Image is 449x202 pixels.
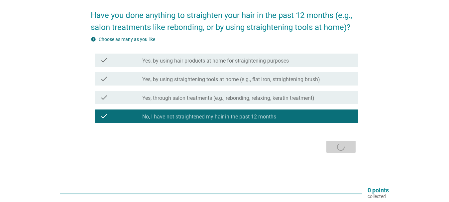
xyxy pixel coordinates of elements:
[142,58,289,64] label: Yes, by using hair products at home for straightening purposes
[142,95,314,101] label: Yes, through salon treatments (e.g., rebonding, relaxing, keratin treatment)
[100,56,108,64] i: check
[91,3,358,33] h2: Have you done anything to straighten your hair in the past 12 months (e.g., salon treatments like...
[99,37,155,42] label: Choose as many as you like
[142,113,276,120] label: No, I have not straightened my hair in the past 12 months
[100,75,108,83] i: check
[91,37,96,42] i: info
[142,76,320,83] label: Yes, by using straightening tools at home (e.g., flat iron, straightening brush)
[368,187,389,193] p: 0 points
[368,193,389,199] p: collected
[100,112,108,120] i: check
[100,94,108,101] i: check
